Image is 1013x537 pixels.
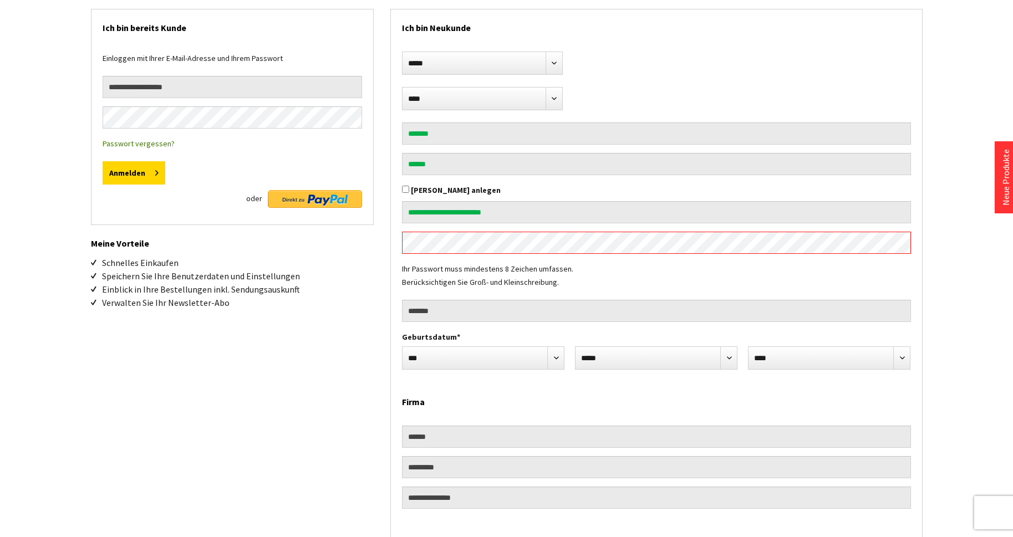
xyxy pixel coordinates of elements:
img: Direkt zu PayPal Button [268,190,362,208]
button: Anmelden [103,161,165,185]
li: Schnelles Einkaufen [102,256,374,269]
a: Passwort vergessen? [103,139,175,149]
label: [PERSON_NAME] anlegen [411,185,501,195]
h2: Ich bin Neukunde [402,9,911,40]
h2: Firma [402,383,911,415]
span: oder [246,190,262,207]
h2: Ich bin bereits Kunde [103,9,362,40]
a: Neue Produkte [1000,149,1011,206]
li: Einblick in Ihre Bestellungen inkl. Sendungsauskunft [102,283,374,296]
div: Ihr Passwort muss mindestens 8 Zeichen umfassen. Berücksichtigen Sie Groß- und Kleinschreibung. [402,262,911,300]
h2: Meine Vorteile [91,225,374,250]
div: Einloggen mit Ihrer E-Mail-Adresse und Ihrem Passwort [103,52,362,76]
li: Verwalten Sie Ihr Newsletter-Abo [102,296,374,309]
li: Speichern Sie Ihre Benutzerdaten und Einstellungen [102,269,374,283]
label: Geburtsdatum* [402,330,911,344]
